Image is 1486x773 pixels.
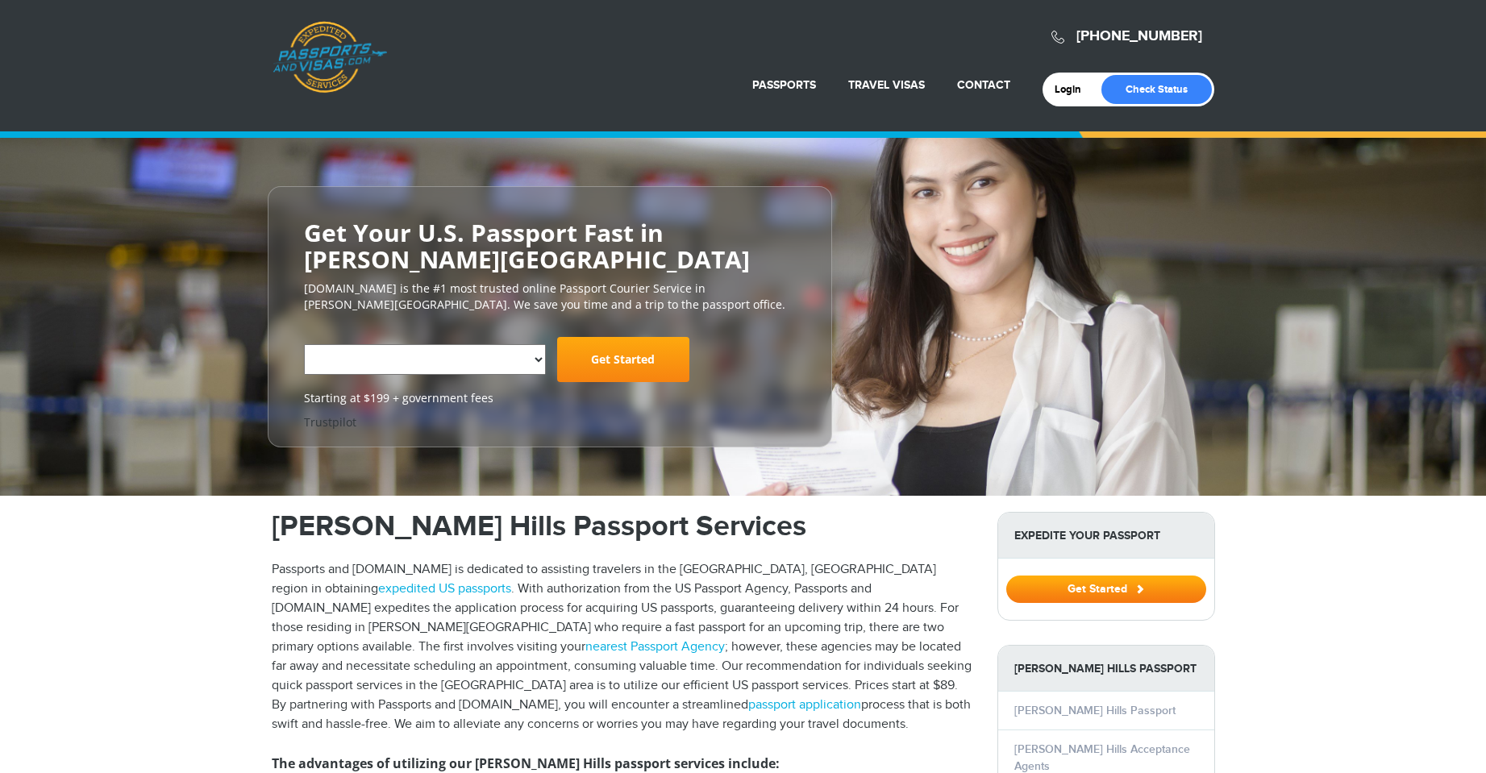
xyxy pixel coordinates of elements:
a: Login [1055,83,1093,96]
button: Get Started [1006,576,1206,603]
a: [PERSON_NAME] Hills Acceptance Agents [1014,742,1190,773]
h3: The advantages of utilizing our [PERSON_NAME] Hills passport services include: [272,754,973,773]
p: Passports and [DOMAIN_NAME] is dedicated to assisting travelers in the [GEOGRAPHIC_DATA], [GEOGRA... [272,560,973,734]
a: Trustpilot [304,414,356,430]
span: Starting at $199 + government fees [304,390,796,406]
a: Passports [752,78,816,92]
a: nearest Passport Agency [585,639,725,655]
a: Contact [957,78,1010,92]
strong: [PERSON_NAME] Hills Passport [998,646,1214,692]
strong: Expedite Your Passport [998,513,1214,559]
a: Get Started [557,337,689,382]
h2: Get Your U.S. Passport Fast in [PERSON_NAME][GEOGRAPHIC_DATA] [304,219,796,272]
a: expedited US passports [378,581,511,596]
a: [PHONE_NUMBER] [1076,27,1202,45]
p: [DOMAIN_NAME] is the #1 most trusted online Passport Courier Service in [PERSON_NAME][GEOGRAPHIC_... [304,281,796,313]
a: [PERSON_NAME] Hills Passport [1014,704,1176,717]
a: Check Status [1101,75,1212,104]
h1: [PERSON_NAME] Hills Passport Services [272,512,973,541]
a: Passports & [DOMAIN_NAME] [273,21,387,94]
a: Travel Visas [848,78,925,92]
a: Get Started [1006,582,1206,595]
a: passport application [748,697,861,713]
